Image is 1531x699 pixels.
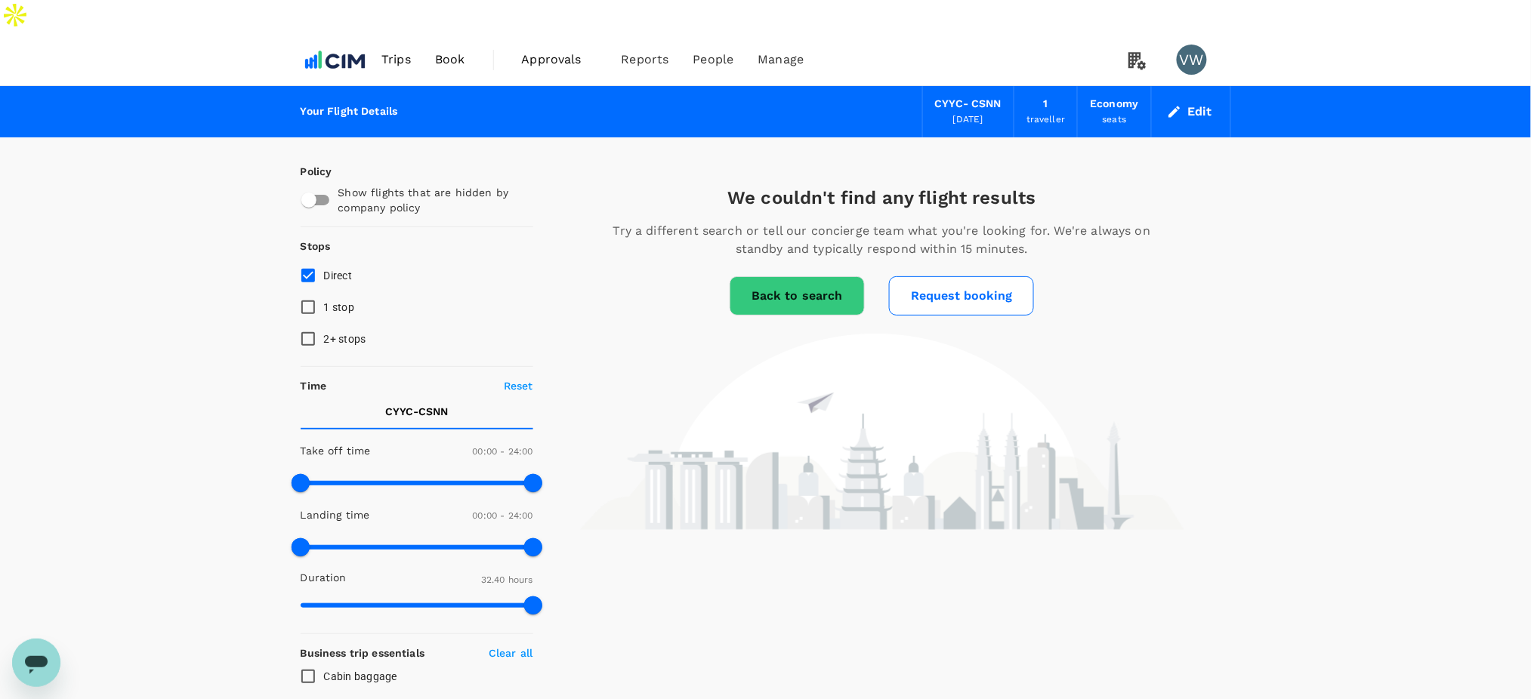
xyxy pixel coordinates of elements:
[301,164,314,179] p: Policy
[758,51,804,69] span: Manage
[1177,45,1207,75] div: VW
[580,334,1184,530] img: no-flight-found
[522,51,597,69] span: Approvals
[381,51,411,69] span: Trips
[1026,112,1065,128] div: traveller
[1103,112,1127,128] div: seats
[324,670,397,682] span: Cabin baggage
[622,51,669,69] span: Reports
[423,34,477,85] a: Book
[473,510,533,521] span: 00:00 - 24:00
[369,34,423,85] a: Trips
[12,639,60,687] iframe: Button to launch messaging window
[473,446,533,457] span: 00:00 - 24:00
[301,103,398,120] div: Your Flight Details
[1044,96,1048,112] div: 1
[301,570,347,585] p: Duration
[953,112,983,128] div: [DATE]
[595,222,1169,258] p: Try a different search or tell our concierge team what you're looking for. We're always on standb...
[730,276,865,316] a: Back to search
[324,269,353,282] span: Direct
[595,186,1169,210] h5: We couldn't find any flight results
[324,333,366,345] span: 2+ stops
[435,51,465,69] span: Book
[301,647,425,659] strong: Business trip essentials
[301,378,327,393] p: Time
[301,443,371,458] p: Take off time
[935,96,1002,112] div: CYYC - CSNN
[693,51,734,69] span: People
[338,185,523,215] p: Show flights that are hidden by company policy
[301,240,331,252] strong: Stops
[510,34,610,85] a: Approvals
[481,574,533,585] span: 32.40 hours
[385,404,448,419] p: CYYC - CSNN
[1090,96,1138,112] div: Economy
[1164,100,1218,124] button: Edit
[301,507,370,522] p: Landing time
[489,645,532,661] p: Clear all
[889,276,1034,316] button: Request booking
[301,43,370,76] img: CIM ENVIRONMENTAL PTY LTD
[504,378,533,393] p: Reset
[324,301,355,313] span: 1 stop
